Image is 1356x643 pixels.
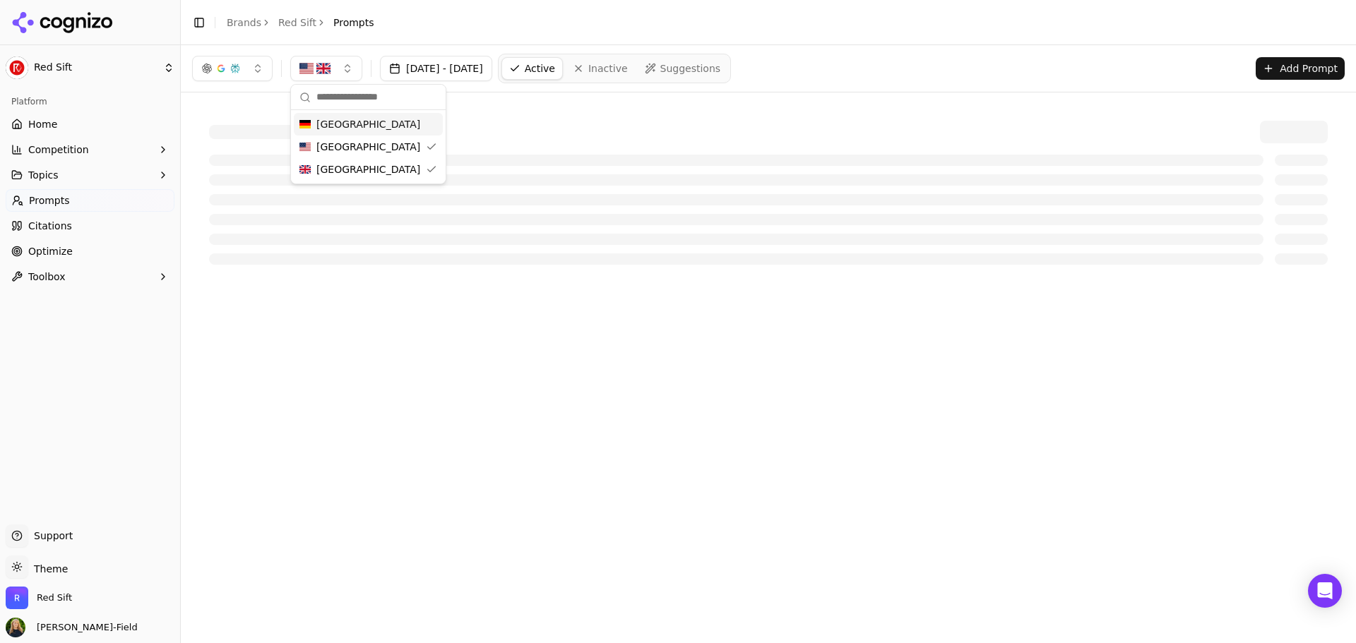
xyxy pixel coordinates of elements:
span: Prompts [29,193,70,208]
span: Citations [28,219,72,233]
a: Red Sift [278,16,316,30]
span: Prompts [333,16,374,30]
span: Competition [28,143,89,157]
a: Citations [6,215,174,237]
a: Brands [227,17,261,28]
span: Toolbox [28,270,66,284]
img: Red Sift [6,56,28,79]
span: Red Sift [37,591,72,604]
button: Topics [6,164,174,186]
img: Francesca Rünger-Field [6,618,25,637]
span: [GEOGRAPHIC_DATA] [316,140,420,154]
a: Optimize [6,240,174,263]
div: Platform [6,90,174,113]
button: [DATE] - [DATE] [380,56,492,81]
img: Germany [299,119,311,130]
span: Theme [28,563,68,575]
span: Suggestions [660,61,721,76]
span: Optimize [28,244,73,258]
span: Inactive [588,61,628,76]
nav: breadcrumb [227,16,374,30]
span: Red Sift [34,61,157,74]
span: [GEOGRAPHIC_DATA] [316,162,420,176]
button: Add Prompt [1256,57,1345,80]
a: Suggestions [638,57,728,80]
span: [GEOGRAPHIC_DATA] [316,117,420,131]
span: Home [28,117,57,131]
span: [PERSON_NAME]-Field [31,621,138,634]
img: Red Sift [6,587,28,609]
span: Support [28,529,73,543]
button: Competition [6,138,174,161]
button: Open user button [6,618,138,637]
a: Prompts [6,189,174,212]
span: Active [525,61,555,76]
img: United States [299,141,311,152]
button: Open organization switcher [6,587,72,609]
a: Active [501,57,563,80]
a: Home [6,113,174,136]
a: Inactive [566,57,635,80]
button: Toolbox [6,265,174,288]
span: Topics [28,168,59,182]
img: GB [316,61,331,76]
img: United Kingdom [299,164,311,175]
img: US [299,61,314,76]
div: Suggestions [291,110,446,184]
div: Open Intercom Messenger [1308,574,1342,608]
